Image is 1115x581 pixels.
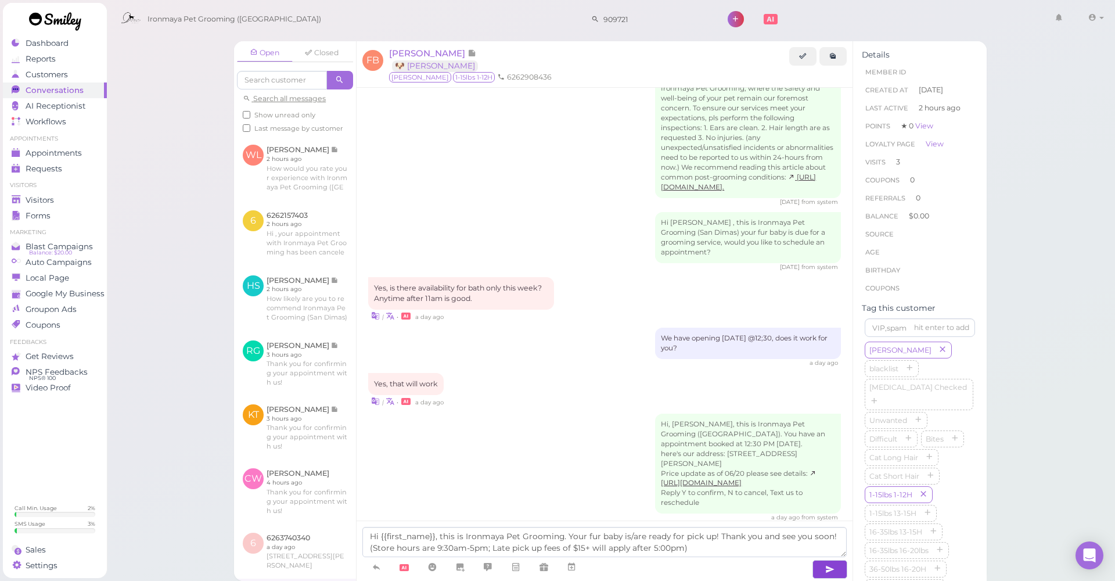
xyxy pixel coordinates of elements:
[3,380,107,396] a: Video Proof
[867,490,915,499] span: 1-15lbs 1-12H
[801,514,838,521] span: from system
[26,117,66,127] span: Workflows
[26,85,84,95] span: Conversations
[237,44,293,62] a: Open
[26,289,105,299] span: Google My Business
[88,504,95,512] div: 2 %
[3,114,107,130] a: Workflows
[3,98,107,114] a: AI Receptionist
[254,111,315,119] span: Show unread only
[865,158,886,166] span: Visits
[867,346,934,354] span: [PERSON_NAME]
[865,212,900,220] span: Balance
[495,72,555,83] li: 6262908436
[865,318,975,337] input: VIP,spam
[865,230,894,238] span: Source
[29,374,56,383] span: NPS® 100
[368,395,841,407] div: •
[382,399,384,406] i: |
[3,192,107,208] a: Visitors
[26,320,60,330] span: Coupons
[865,104,908,112] span: Last Active
[254,124,343,132] span: Last message by customer
[865,68,906,76] span: Member ID
[865,284,900,292] span: Coupons
[294,44,350,62] a: Closed
[26,242,93,252] span: Blast Campaigns
[3,228,107,236] li: Marketing
[26,304,77,314] span: Groupon Ads
[26,38,69,48] span: Dashboard
[26,70,68,80] span: Customers
[810,359,838,367] span: 09/03/2025 03:35pm
[15,504,57,512] div: Call Min. Usage
[467,48,476,59] span: Note
[15,520,45,528] div: SMS Usage
[867,565,929,573] span: 36-50lbs 16-20H
[915,121,933,130] a: View
[867,528,925,536] span: 16-35lbs 13-15H
[26,257,92,267] span: Auto Campaigns
[867,435,900,443] span: Difficult
[914,322,969,333] div: hit enter to add
[867,472,922,480] span: Cat Short Hair
[867,453,920,462] span: Cat Long Hair
[867,546,931,555] span: 16-35lbs 16-20lbs
[661,173,816,191] a: [URL][DOMAIN_NAME].
[237,71,327,89] input: Search customer
[780,263,801,271] span: 09/02/2025 02:00pm
[865,266,900,274] span: Birthday
[243,124,250,132] input: Last message by customer
[243,111,250,119] input: Show unread only
[389,48,467,59] span: [PERSON_NAME]
[923,435,946,443] span: Bites
[415,399,444,406] span: 09/03/2025 03:40pm
[865,86,908,94] span: Created At
[780,198,801,206] span: 07/14/2025 06:55pm
[3,145,107,161] a: Appointments
[29,248,72,257] span: Balance: $20.00
[3,349,107,364] a: Get Reviews
[1076,541,1103,569] div: Open Intercom Messenger
[26,383,71,393] span: Video Proof
[3,67,107,83] a: Customers
[368,277,554,310] div: Yes, is there availability for bath only this week? Anytime after 11am is good.
[3,161,107,177] a: Requests
[3,317,107,333] a: Coupons
[3,364,107,380] a: NPS Feedbacks NPS® 100
[3,270,107,286] a: Local Page
[862,171,978,189] li: 0
[88,520,95,528] div: 3 %
[655,68,841,198] div: Hi [PERSON_NAME] , thank you for choosing Ironmaya Pet Grooming, where the safety and well-being ...
[3,51,107,67] a: Reports
[862,153,978,171] li: 3
[771,514,801,521] span: 09/03/2025 03:55pm
[867,509,919,518] span: 1-15lbs 13-15H
[3,181,107,189] li: Visitors
[26,352,74,361] span: Get Reviews
[368,373,444,395] div: Yes, that will work
[3,286,107,302] a: Google My Business
[599,10,712,28] input: Search customer
[382,313,384,321] i: |
[26,148,82,158] span: Appointments
[3,558,107,573] a: Settings
[801,198,838,206] span: from system
[26,54,56,64] span: Reports
[3,239,107,254] a: Blast Campaigns Balance: $20.00
[26,273,69,283] span: Local Page
[26,195,54,205] span: Visitors
[453,72,495,83] span: 1-15lbs 1-12H
[26,561,57,571] span: Settings
[919,85,943,95] span: [DATE]
[865,194,905,202] span: Referrals
[26,545,46,555] span: Sales
[3,83,107,98] a: Conversations
[801,263,838,271] span: from system
[655,414,841,514] div: Hi, [PERSON_NAME], this is Ironmaya Pet Grooming ([GEOGRAPHIC_DATA]). You have an appointment boo...
[862,303,978,313] div: Tag this customer
[867,364,901,373] span: blacklist
[867,383,969,392] span: [MEDICAL_DATA] Checked
[865,122,890,130] span: Points
[148,3,321,35] span: Ironmaya Pet Grooming ([GEOGRAPHIC_DATA])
